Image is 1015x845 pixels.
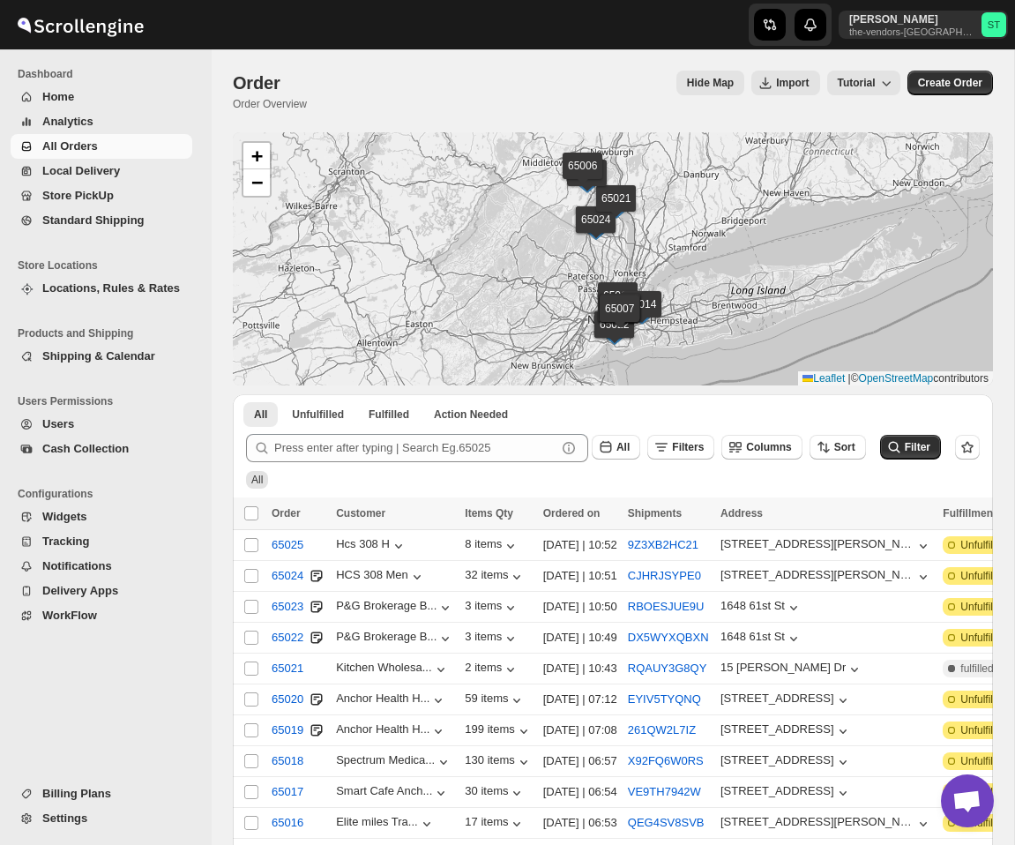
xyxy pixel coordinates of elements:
[941,774,994,827] div: Open chat
[272,567,303,585] span: 65024
[720,661,846,674] div: 15 [PERSON_NAME] Dr
[233,97,307,111] p: Order Overview
[839,11,1008,39] button: User menu
[720,692,834,705] div: [STREET_ADDRESS]
[42,164,120,177] span: Local Delivery
[423,402,519,427] button: ActionNeeded
[292,408,344,422] span: Unfulfilled
[261,778,314,806] button: 65017
[543,752,617,770] div: [DATE] | 06:57
[336,661,431,674] div: Kitchen Wholesa...
[543,598,617,616] div: [DATE] | 10:50
[776,76,809,90] span: Import
[336,630,437,643] div: P&G Brokerage B...
[616,441,630,453] span: All
[827,71,900,95] button: Tutorial
[18,67,199,81] span: Dashboard
[272,629,303,647] span: 65022
[465,753,532,771] div: 130 items
[251,145,263,167] span: +
[720,507,763,520] span: Address
[336,661,449,678] button: Kitchen Wholesa...
[838,77,876,89] span: Tutorial
[628,631,709,644] button: DX5WYXQBXN
[465,568,526,586] button: 32 items
[336,753,435,766] div: Spectrum Medica...
[18,487,199,501] span: Configurations
[543,722,617,739] div: [DATE] | 07:08
[11,603,192,628] button: WorkFlow
[11,437,192,461] button: Cash Collection
[465,599,519,617] button: 3 items
[608,308,634,327] img: Marker
[960,692,1007,707] span: Unfulfilled
[960,538,1007,552] span: Unfulfilled
[720,537,932,555] button: [STREET_ADDRESS][PERSON_NAME]
[42,442,129,455] span: Cash Collection
[465,722,532,740] button: 199 items
[42,609,97,622] span: WorkFlow
[465,784,526,802] button: 30 items
[570,167,596,186] img: Marker
[880,435,941,460] button: Filter
[960,754,1007,768] span: Unfulfilled
[720,599,802,617] button: 1648 61st St
[960,569,1007,583] span: Unfulfilled
[543,783,617,801] div: [DATE] | 06:54
[720,537,914,550] div: [STREET_ADDRESS][PERSON_NAME]
[11,276,192,301] button: Locations, Rules & Rates
[628,692,701,706] button: EYIV5TYQNQ
[465,630,519,647] button: 3 items
[369,408,409,422] span: Fulfilled
[336,568,426,586] div: HCS 308 Men
[720,630,802,647] button: 1648 61st St
[272,691,303,708] span: 65020
[905,441,930,453] span: Filter
[960,631,1007,645] span: Unfulfilled
[336,753,452,771] button: Spectrum Medica...
[960,600,1007,614] span: Unfulfilled
[583,221,609,240] img: Marker
[543,660,617,677] div: [DATE] | 10:43
[243,169,270,196] a: Zoom out
[261,685,314,714] button: 65020
[720,815,914,828] div: [STREET_ADDRESS][PERSON_NAME]
[960,662,993,676] span: fulfilled
[849,12,974,26] p: [PERSON_NAME]
[802,372,845,385] a: Leaflet
[11,806,192,831] button: Settings
[261,716,314,744] button: 65019
[960,816,1007,830] span: Unfulfilled
[243,402,278,427] button: All
[261,562,314,590] button: 65024
[543,814,617,832] div: [DATE] | 06:53
[358,402,420,427] button: Fulfilled
[42,213,145,227] span: Standard Shipping
[11,505,192,529] button: Widgets
[608,310,634,330] img: Marker
[798,371,993,386] div: © contributors
[848,372,851,385] span: |
[592,435,640,460] button: All
[720,630,785,643] div: 1648 61st St
[434,408,508,422] span: Action Needed
[720,599,785,612] div: 1648 61st St
[274,434,556,462] input: Press enter after typing | Search Eg.65025
[336,599,437,612] div: P&G Brokerage B...
[676,71,744,95] button: Map action label
[336,784,432,797] div: Smart Cafe Anch...
[272,783,303,801] span: 65017
[42,811,87,825] span: Settings
[233,73,280,93] span: Order
[42,584,118,597] span: Delivery Apps
[336,692,447,709] button: Anchor Health H...
[687,76,734,90] span: Hide Map
[720,661,863,678] button: 15 [PERSON_NAME] Dr
[543,629,617,647] div: [DATE] | 10:49
[18,326,199,340] span: Products and Shipping
[261,593,314,621] button: 65023
[988,19,1000,30] text: ST
[603,199,630,219] img: Marker
[465,537,519,555] div: 8 items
